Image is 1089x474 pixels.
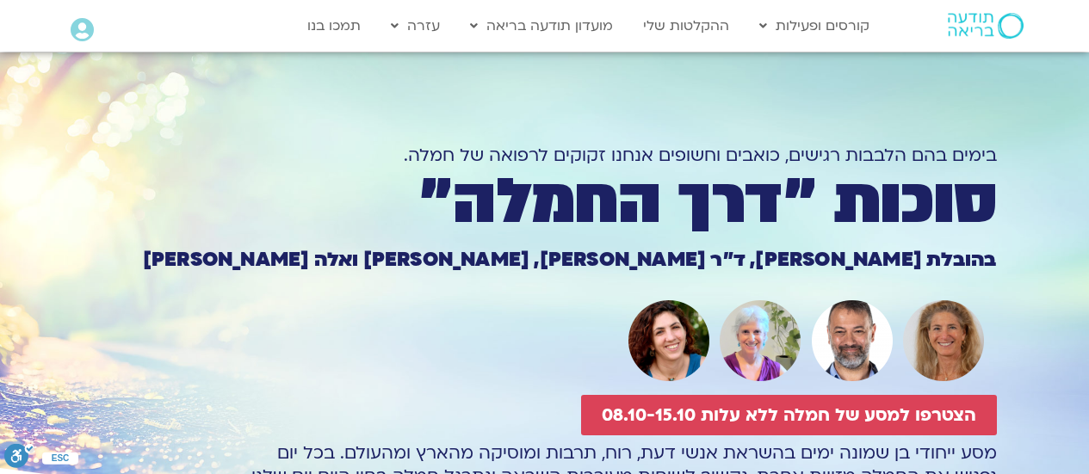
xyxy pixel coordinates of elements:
[581,395,997,435] a: הצטרפו למסע של חמלה ללא עלות 08.10-15.10
[461,9,622,42] a: מועדון תודעה בריאה
[93,173,997,231] h1: סוכות ״דרך החמלה״
[93,144,997,167] h1: בימים בהם הלבבות רגישים, כואבים וחשופים אנחנו זקוקים לרפואה של חמלה.
[93,250,997,269] h1: בהובלת [PERSON_NAME], ד״ר [PERSON_NAME], [PERSON_NAME] ואלה [PERSON_NAME]
[751,9,878,42] a: קורסים ופעילות
[299,9,369,42] a: תמכו בנו
[948,13,1024,39] img: תודעה בריאה
[602,405,976,425] span: הצטרפו למסע של חמלה ללא עלות 08.10-15.10
[382,9,449,42] a: עזרה
[634,9,738,42] a: ההקלטות שלי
